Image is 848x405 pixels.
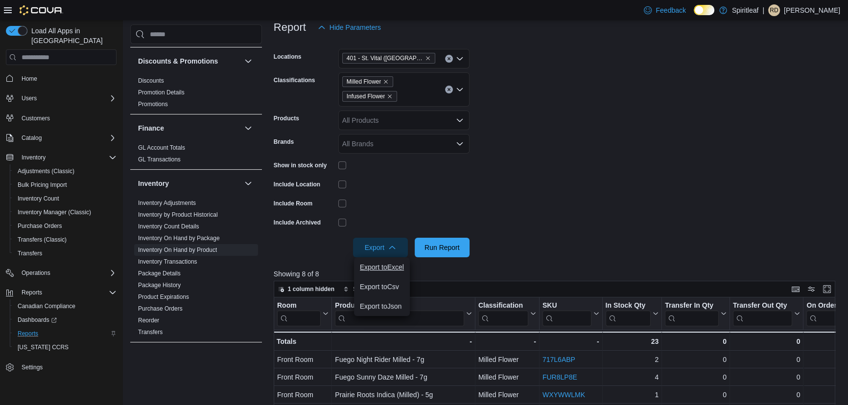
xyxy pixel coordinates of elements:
[138,101,168,108] a: Promotions
[274,53,302,61] label: Locations
[18,330,38,337] span: Reports
[733,389,800,401] div: 0
[2,151,120,164] button: Inventory
[14,193,63,204] a: Inventory Count
[274,114,299,122] label: Products
[14,300,117,312] span: Canadian Compliance
[18,72,117,84] span: Home
[762,4,764,16] p: |
[2,360,120,374] button: Settings
[274,180,320,188] label: Include Location
[10,205,120,219] button: Inventory Manager (Classic)
[274,161,327,169] label: Show in stock only
[478,354,536,366] div: Milled Flower
[138,200,196,206] a: Inventory Adjustments
[22,289,42,296] span: Reports
[18,267,54,279] button: Operations
[665,301,719,311] div: Transfer In Qty
[130,197,262,342] div: Inventory
[288,285,334,293] span: 1 column hidden
[14,314,117,326] span: Dashboards
[456,55,464,63] button: Open list of options
[274,219,321,226] label: Include Archived
[22,154,46,161] span: Inventory
[138,123,240,133] button: Finance
[274,269,841,279] p: Showing 8 of 8
[478,389,536,401] div: Milled Flower
[138,246,217,254] span: Inventory On Hand by Product
[138,77,164,85] span: Discounts
[274,22,306,33] h3: Report
[2,266,120,280] button: Operations
[10,313,120,327] a: Dashboards
[130,75,262,114] div: Discounts & Promotions
[2,111,120,125] button: Customers
[274,76,315,84] label: Classifications
[138,156,181,163] a: GL Transactions
[138,100,168,108] span: Promotions
[138,179,240,188] button: Inventory
[20,5,63,15] img: Cova
[347,91,385,101] span: Infused Flower
[445,86,453,93] button: Clear input
[478,301,528,311] div: Classification
[14,300,79,312] a: Canadian Compliance
[138,211,218,219] span: Inventory by Product Historical
[733,301,800,326] button: Transfer Out Qty
[138,329,163,336] a: Transfers
[456,116,464,124] button: Open list of options
[784,4,840,16] p: [PERSON_NAME]
[10,299,120,313] button: Canadian Compliance
[138,223,199,230] span: Inventory Count Details
[424,243,460,252] span: Run Report
[415,238,470,257] button: Run Report
[18,302,75,310] span: Canadian Compliance
[605,301,651,311] div: In Stock Qty
[354,277,410,296] button: Export toCsv
[10,233,120,247] button: Transfers (Classic)
[14,206,117,218] span: Inventory Manager (Classic)
[27,26,117,45] span: Load All Apps in [GEOGRAPHIC_DATA]
[314,18,385,37] button: Hide Parameters
[14,165,78,177] a: Adjustments (Classic)
[694,15,694,16] span: Dark Mode
[138,89,185,96] span: Promotion Details
[18,92,41,104] button: Users
[456,140,464,148] button: Open list of options
[18,287,46,298] button: Reports
[768,4,780,16] div: Ravi D
[821,283,833,295] button: Enter fullscreen
[665,301,727,326] button: Transfer In Qty
[138,123,164,133] h3: Finance
[138,293,189,300] a: Product Expirations
[732,4,758,16] p: Spiritleaf
[665,354,727,366] div: 0
[18,132,117,144] span: Catalog
[14,234,117,246] span: Transfers (Classic)
[138,270,181,277] a: Package Details
[456,86,464,93] button: Open list of options
[130,142,262,169] div: Finance
[22,134,42,142] span: Catalog
[665,301,719,326] div: Transfer In Qty
[694,5,714,15] input: Dark Mode
[353,238,408,257] button: Export
[542,336,599,347] div: -
[14,179,117,191] span: Bulk Pricing Import
[2,91,120,105] button: Users
[347,53,423,63] span: 401 - St. Vital ([GEOGRAPHIC_DATA])
[18,152,117,163] span: Inventory
[10,219,120,233] button: Purchase Orders
[14,220,66,232] a: Purchase Orders
[138,316,159,324] span: Reorder
[18,112,117,124] span: Customers
[14,341,72,353] a: [US_STATE] CCRS
[790,283,801,295] button: Keyboard shortcuts
[342,53,435,64] span: 401 - St. Vital (Winnipeg)
[542,301,599,326] button: SKU
[354,257,410,277] button: Export toExcel
[138,281,181,289] span: Package History
[18,267,117,279] span: Operations
[359,238,402,257] span: Export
